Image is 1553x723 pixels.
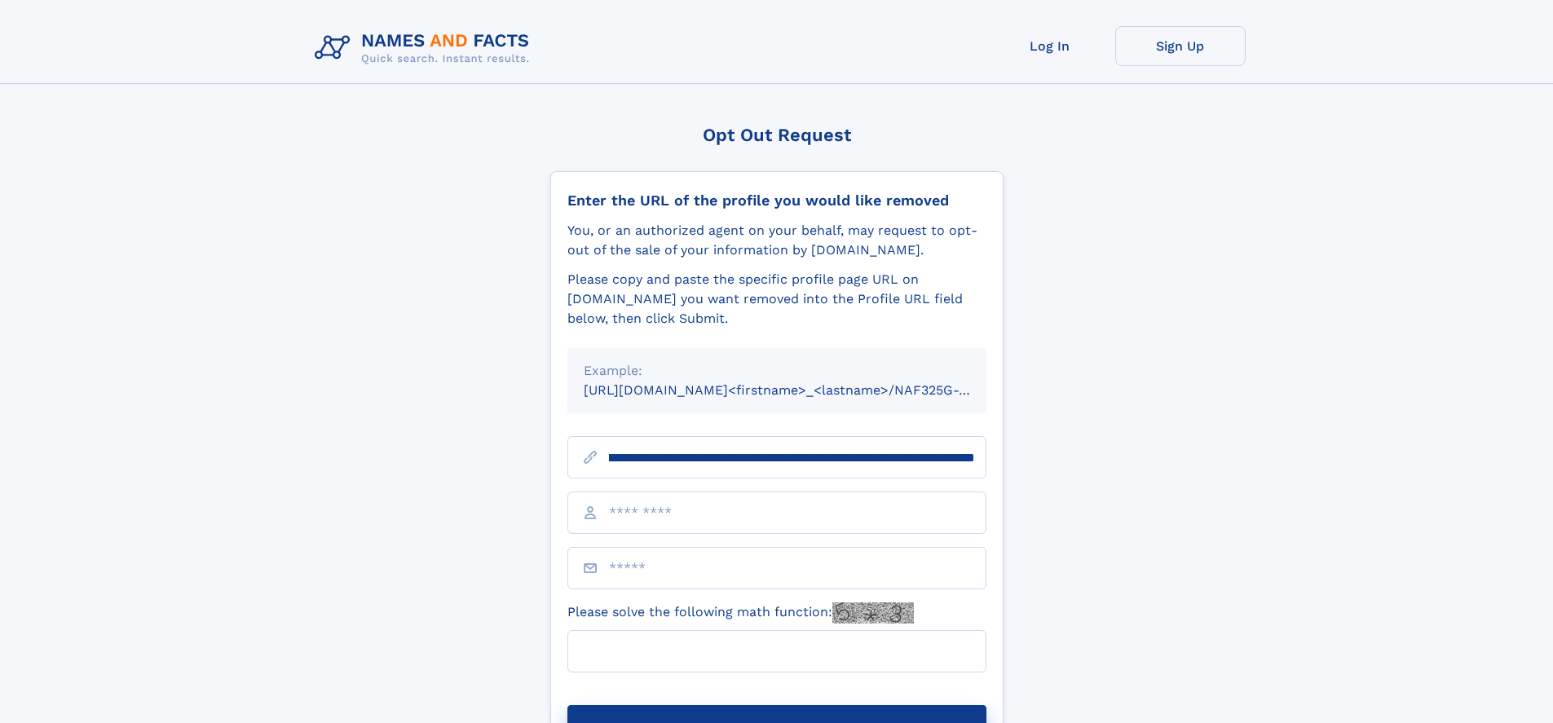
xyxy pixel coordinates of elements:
[567,192,986,209] div: Enter the URL of the profile you would like removed
[308,26,543,70] img: Logo Names and Facts
[1115,26,1246,66] a: Sign Up
[584,361,970,381] div: Example:
[584,382,1017,398] small: [URL][DOMAIN_NAME]<firstname>_<lastname>/NAF325G-xxxxxxxx
[567,602,914,624] label: Please solve the following math function:
[567,270,986,328] div: Please copy and paste the specific profile page URL on [DOMAIN_NAME] you want removed into the Pr...
[567,221,986,260] div: You, or an authorized agent on your behalf, may request to opt-out of the sale of your informatio...
[550,125,1004,145] div: Opt Out Request
[985,26,1115,66] a: Log In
